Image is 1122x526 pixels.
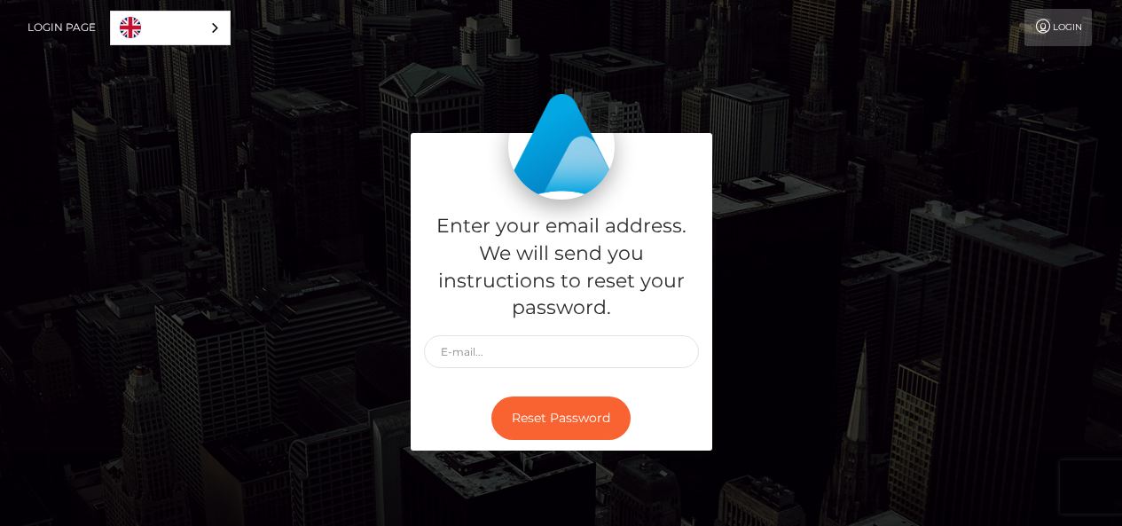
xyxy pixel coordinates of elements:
a: English [111,12,230,44]
img: MassPay Login [508,93,615,200]
aside: Language selected: English [110,11,231,45]
h5: Enter your email address. We will send you instructions to reset your password. [424,213,699,322]
div: Language [110,11,231,45]
a: Login Page [27,9,96,46]
a: Login [1024,9,1092,46]
button: Reset Password [491,396,631,440]
input: E-mail... [424,335,699,368]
